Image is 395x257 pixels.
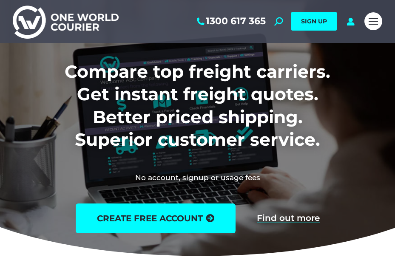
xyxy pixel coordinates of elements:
[291,12,337,31] a: SIGN UP
[257,214,320,223] a: Find out more
[364,12,382,30] a: Mobile menu icon
[301,17,327,25] span: SIGN UP
[26,173,369,182] h2: No account, signup or usage fees
[76,203,236,233] a: create free account
[31,60,364,151] h1: Compare top freight carriers. Get instant freight quotes. Better priced shipping. Superior custom...
[195,16,266,27] a: 1300 617 365
[13,4,119,39] img: One World Courier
